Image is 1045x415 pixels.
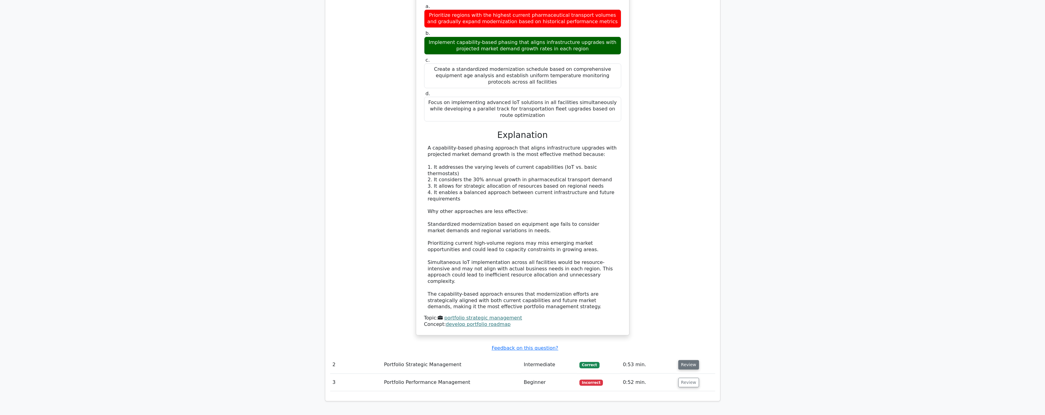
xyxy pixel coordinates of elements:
[579,362,599,368] span: Correct
[426,91,430,96] span: d.
[424,9,621,28] div: Prioritize regions with the highest current pharmaceutical transport volumes and gradually expand...
[521,356,577,374] td: Intermediate
[428,130,618,140] h3: Explanation
[678,378,699,387] button: Review
[579,380,603,386] span: Incorrect
[382,374,521,391] td: Portfolio Performance Management
[424,63,621,88] div: Create a standardized modernization schedule based on comprehensive equipment age analysis and es...
[446,321,510,327] a: develop portfolio roadmap
[424,97,621,121] div: Focus on implementing advanced IoT solutions in all facilities simultaneously while developing a ...
[424,37,621,55] div: Implement capability-based phasing that aligns infrastructure upgrades with projected market dema...
[382,356,521,374] td: Portfolio Strategic Management
[424,315,621,321] div: Topic:
[444,315,522,321] a: portfolio strategic management
[330,356,382,374] td: 2
[428,145,618,310] div: A capability-based phasing approach that aligns infrastructure upgrades with projected market dem...
[492,345,558,351] a: Feedback on this question?
[678,360,699,370] button: Review
[620,356,676,374] td: 0:53 min.
[426,30,430,36] span: b.
[426,3,430,9] span: a.
[424,321,621,328] div: Concept:
[620,374,676,391] td: 0:52 min.
[330,374,382,391] td: 3
[521,374,577,391] td: Beginner
[426,57,430,63] span: c.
